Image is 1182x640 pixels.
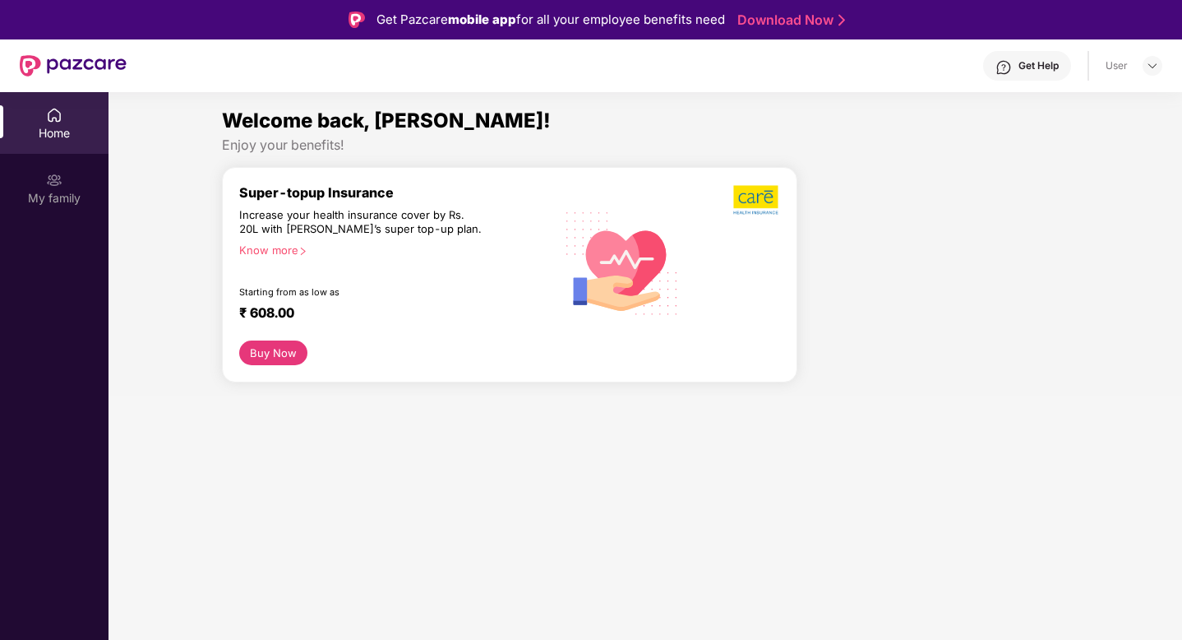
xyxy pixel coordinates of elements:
img: svg+xml;base64,PHN2ZyBpZD0iRHJvcGRvd24tMzJ4MzIiIHhtbG5zPSJodHRwOi8vd3d3LnczLm9yZy8yMDAwL3N2ZyIgd2... [1146,59,1159,72]
span: right [298,247,307,256]
img: svg+xml;base64,PHN2ZyBpZD0iSGVscC0zMngzMiIgeG1sbnM9Imh0dHA6Ly93d3cudzMub3JnLzIwMDAvc3ZnIiB3aWR0aD... [995,59,1012,76]
div: User [1106,59,1128,72]
a: Download Now [737,12,840,29]
div: Enjoy your benefits! [222,137,1069,154]
strong: mobile app [448,12,516,27]
div: ₹ 608.00 [239,304,538,324]
div: Super-topup Insurance [239,184,555,201]
img: b5dec4f62d2307b9de63beb79f102df3.png [733,184,780,216]
img: New Pazcare Logo [20,55,127,77]
span: Welcome back, [PERSON_NAME]! [222,109,551,132]
div: Increase your health insurance cover by Rs. 20L with [PERSON_NAME]’s super top-up plan. [239,208,484,237]
button: Buy Now [239,341,307,365]
div: Starting from as low as [239,286,485,298]
div: Get Pazcare for all your employee benefits need [376,10,725,30]
img: svg+xml;base64,PHN2ZyB4bWxucz0iaHR0cDovL3d3dy53My5vcmcvMjAwMC9zdmciIHhtbG5zOnhsaW5rPSJodHRwOi8vd3... [555,193,690,331]
div: Get Help [1018,59,1059,72]
img: Stroke [838,12,845,29]
div: Know more [239,243,545,255]
img: svg+xml;base64,PHN2ZyB3aWR0aD0iMjAiIGhlaWdodD0iMjAiIHZpZXdCb3g9IjAgMCAyMCAyMCIgZmlsbD0ibm9uZSIgeG... [46,172,62,188]
img: Logo [349,12,365,28]
img: svg+xml;base64,PHN2ZyBpZD0iSG9tZSIgeG1sbnM9Imh0dHA6Ly93d3cudzMub3JnLzIwMDAvc3ZnIiB3aWR0aD0iMjAiIG... [46,107,62,123]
